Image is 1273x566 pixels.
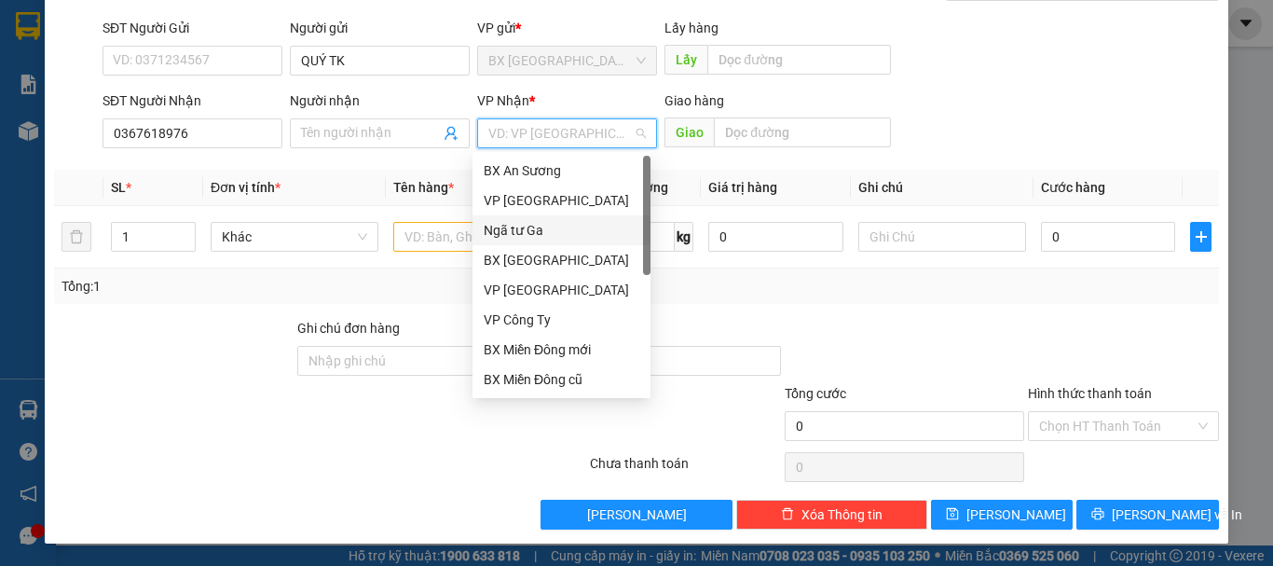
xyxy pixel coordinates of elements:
[488,47,646,75] span: BX Quảng Ngãi
[966,504,1066,525] span: [PERSON_NAME]
[484,310,639,330] div: VP Công Ty
[1112,504,1242,525] span: [PERSON_NAME] và In
[736,500,927,530] button: deleteXóa Thông tin
[472,335,650,365] div: BX Miền Đông mới
[707,45,891,75] input: Dọc đường
[484,160,639,181] div: BX An Sương
[664,93,724,108] span: Giao hàng
[211,180,281,195] span: Đơn vị tính
[484,280,639,300] div: VP [GEOGRAPHIC_DATA]
[66,65,260,101] span: 0941 78 2525
[222,223,367,251] span: Khác
[7,125,91,143] span: 0345975279
[1076,500,1219,530] button: printer[PERSON_NAME] và In
[34,107,209,125] span: BX [GEOGRAPHIC_DATA] -
[472,215,650,245] div: Ngã tư Ga
[1041,180,1105,195] span: Cước hàng
[664,117,714,147] span: Giao
[588,453,783,486] div: Chưa thanh toán
[393,222,561,252] input: VD: Bàn, Ghế
[472,156,650,186] div: BX An Sương
[472,186,650,215] div: VP Tân Bình
[297,321,400,336] label: Ghi chú đơn hàng
[103,18,282,38] div: SĐT Người Gửi
[851,170,1033,206] th: Ghi chú
[484,250,639,270] div: BX [GEOGRAPHIC_DATA]
[781,507,794,522] span: delete
[7,14,63,98] img: logo
[664,45,707,75] span: Lấy
[708,222,842,252] input: 0
[714,117,891,147] input: Dọc đường
[484,339,639,360] div: BX Miền Đông mới
[472,305,650,335] div: VP Công Ty
[931,500,1074,530] button: save[PERSON_NAME]
[7,107,34,125] span: Gửi:
[393,180,454,195] span: Tên hàng
[290,90,470,111] div: Người nhận
[541,500,732,530] button: [PERSON_NAME]
[664,21,719,35] span: Lấy hàng
[1191,229,1211,244] span: plus
[484,369,639,390] div: BX Miền Đông cũ
[444,126,459,141] span: user-add
[111,180,126,195] span: SL
[477,18,657,38] div: VP gửi
[1028,386,1152,401] label: Hình thức thanh toán
[785,386,846,401] span: Tổng cước
[484,220,639,241] div: Ngã tư Ga
[290,18,470,38] div: Người gửi
[946,507,959,522] span: save
[477,93,529,108] span: VP Nhận
[297,346,537,376] input: Ghi chú đơn hàng
[66,10,253,62] strong: CÔNG TY CP BÌNH TÂM
[62,222,91,252] button: delete
[1190,222,1211,252] button: plus
[472,275,650,305] div: VP Hà Nội
[484,190,639,211] div: VP [GEOGRAPHIC_DATA]
[1091,507,1104,522] span: printer
[103,90,282,111] div: SĐT Người Nhận
[62,276,493,297] div: Tổng: 1
[472,245,650,275] div: BX Quảng Ngãi
[858,222,1026,252] input: Ghi Chú
[801,504,883,525] span: Xóa Thông tin
[66,65,260,101] span: BX Quảng Ngãi ĐT:
[708,180,777,195] span: Giá trị hàng
[472,365,650,394] div: BX Miền Đông cũ
[675,222,693,252] span: kg
[587,504,687,525] span: [PERSON_NAME]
